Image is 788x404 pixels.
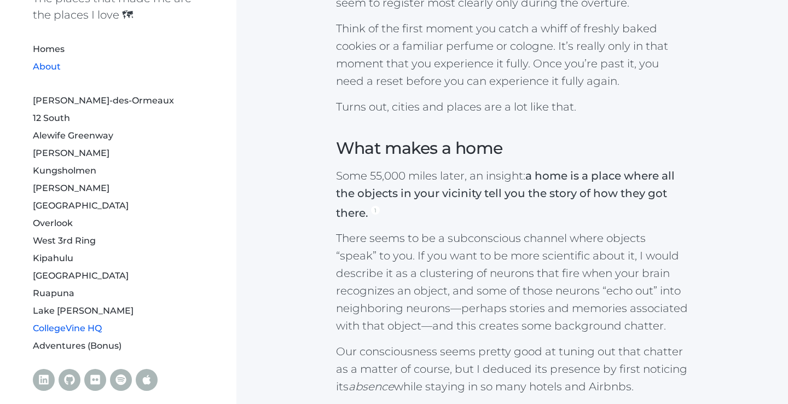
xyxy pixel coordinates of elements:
p: Think of the first moment you catch a whiff of freshly baked cookies or a familiar perfume or col... [336,20,689,90]
a: Alewife Greenway [33,130,113,141]
p: There seems to be a subconscious channel where objects “speak” to you. If you want to be more sci... [336,229,689,334]
em: absence [349,380,394,393]
a: Ruapuna [33,288,74,298]
h3: What makes a home [336,137,689,159]
a: Lake [PERSON_NAME] [33,305,134,316]
strong: a home is a place where all the objects in your vicinity tell you the story of how they got there. [336,169,675,220]
a: Kipahulu [33,253,73,263]
a: [PERSON_NAME]-des-Ormeaux [33,95,174,106]
a: [PERSON_NAME] [33,148,109,158]
a: CollegeVine HQ [33,323,102,333]
a: [GEOGRAPHIC_DATA] [33,270,129,281]
a: Homes [33,44,65,54]
a: West 3rd Ring [33,235,96,246]
a: Adventures (Bonus) [33,340,121,351]
p: Some 55,000 miles later, an insight: [336,167,689,222]
a: [GEOGRAPHIC_DATA] [33,200,129,211]
a: 12 South [33,113,70,123]
a: About [33,61,61,72]
p: Our consciousness seems pretty good at tuning out that chatter as a matter of course, but I deduc... [336,343,689,395]
a: Overlook [33,218,73,228]
a: [PERSON_NAME] [33,183,109,193]
a: Kungsholmen [33,165,96,176]
a: 1 [371,206,380,215]
p: Turns out, cities and places are a lot like that. [336,98,689,116]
